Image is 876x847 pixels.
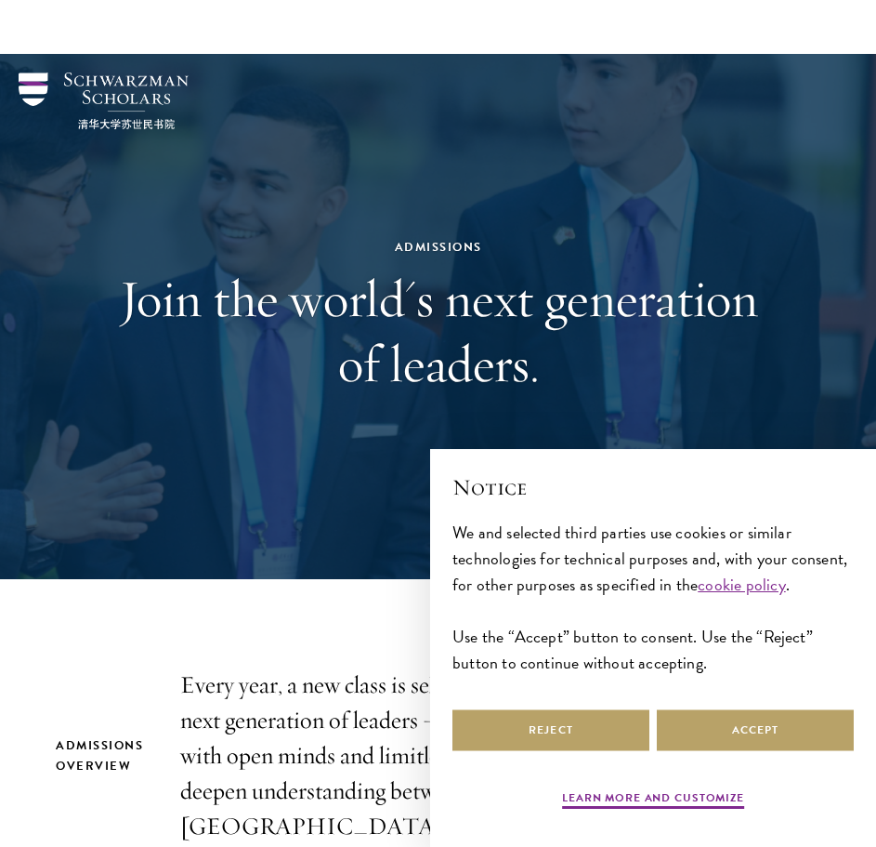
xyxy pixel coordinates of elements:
button: Accept [657,709,854,751]
a: cookie policy [698,572,785,597]
button: Learn more and customize [562,789,744,812]
h2: Admissions Overview [56,735,143,776]
h1: Join the world's next generation of leaders. [118,266,759,396]
h2: Notice [452,471,854,503]
div: Admissions [118,237,759,258]
img: Schwarzman Scholars [19,73,189,129]
button: Reject [452,709,649,751]
p: Every year, a new class is selected to represent the world’s next generation of leaders — high-ca... [180,668,710,844]
div: We and selected third parties use cookies or similar technologies for technical purposes and, wit... [452,520,854,676]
